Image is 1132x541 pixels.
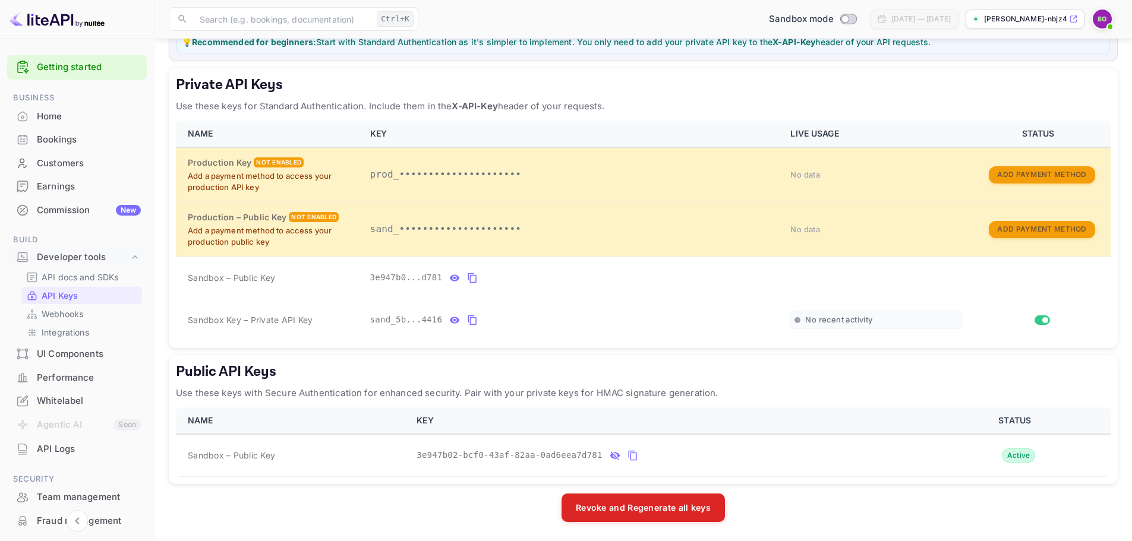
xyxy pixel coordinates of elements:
a: Integrations [26,326,137,338]
div: Not enabled [254,157,304,167]
span: Sandbox – Public Key [188,271,275,284]
button: Add Payment Method [989,166,1095,184]
span: 3e947b02-bcf0-43af-82aa-0ad6eea7d781 [417,449,602,461]
strong: X-API-Key [772,37,815,47]
p: Use these keys for Standard Authentication. Include them in the header of your requests. [176,99,1111,113]
a: Earnings [7,175,147,197]
span: Sandbox mode [769,12,834,26]
div: UI Components [37,347,141,361]
div: CommissionNew [7,199,147,222]
span: Build [7,233,147,246]
button: Revoke and Regenerate all keys [562,493,725,522]
div: Whitelabel [7,390,147,413]
button: Add Payment Method [989,221,1095,238]
button: Collapse navigation [67,510,88,531]
div: Team management [37,491,141,504]
div: Webhooks [21,305,142,322]
div: Getting started [7,55,147,80]
strong: X-API-Key [452,100,497,112]
a: API docs and SDKs [26,271,137,283]
table: public api keys table [176,407,1111,477]
div: Commission [37,204,141,217]
div: Performance [7,366,147,390]
img: LiteAPI logo [10,10,105,29]
th: LIVE USAGE [783,121,970,147]
span: No data [790,224,820,234]
h6: Production – Public Key [188,211,286,224]
p: Use these keys with Secure Authentication for enhanced security. Pair with your private keys for ... [176,386,1111,400]
div: API Logs [37,442,141,456]
div: Home [37,110,141,124]
h5: Public API Keys [176,362,1111,381]
a: Webhooks [26,308,137,320]
div: Customers [7,152,147,175]
div: Not enabled [289,212,339,222]
div: API Logs [7,438,147,461]
a: CommissionNew [7,199,147,221]
a: Bookings [7,128,147,150]
a: Performance [7,366,147,388]
div: Performance [37,371,141,385]
strong: Recommended for beginners: [192,37,316,47]
div: Switch to Production mode [764,12,861,26]
p: Integrations [42,326,89,338]
a: Whitelabel [7,390,147,412]
div: Active [1002,448,1036,463]
p: sand_••••••••••••••••••••• [370,222,777,236]
a: Fraud management [7,510,147,531]
h5: Private API Keys [176,75,1111,94]
th: STATUS [970,121,1111,147]
p: Webhooks [42,308,83,320]
div: Developer tools [7,247,147,268]
th: STATUS [923,407,1111,434]
table: private api keys table [176,121,1111,341]
div: Integrations [21,324,142,341]
p: Add a payment method to access your production API key [188,170,356,194]
div: API Keys [21,287,142,304]
a: Add Payment Method [989,223,1095,233]
div: [DATE] — [DATE] [891,14,951,24]
th: NAME [176,407,409,434]
div: Fraud management [37,514,141,528]
p: API Keys [42,289,78,302]
span: Sandbox Key – Private API Key [188,315,313,325]
div: API docs and SDKs [21,268,142,286]
div: Earnings [7,175,147,198]
th: NAME [176,121,363,147]
div: Whitelabel [37,394,141,408]
div: Earnings [37,180,141,194]
div: UI Components [7,343,147,366]
div: Developer tools [37,251,129,264]
p: Add a payment method to access your production public key [188,225,356,248]
a: Add Payment Method [989,169,1095,179]
div: New [116,205,141,216]
a: Team management [7,486,147,508]
h6: Production Key [188,156,251,169]
p: [PERSON_NAME]-nbjz4.[PERSON_NAME]... [984,14,1067,24]
p: 💡 Start with Standard Authentication as it's simpler to implement. You only need to add your priv... [182,36,1105,48]
a: UI Components [7,343,147,365]
div: Ctrl+K [377,11,414,27]
div: Bookings [37,133,141,147]
a: API Keys [26,289,137,302]
span: Sandbox – Public Key [188,449,275,461]
div: Bookings [7,128,147,151]
input: Search (e.g. bookings, documentation) [193,7,372,31]
span: sand_5b...4416 [370,314,443,326]
span: Security [7,473,147,486]
a: Home [7,105,147,127]
p: API docs and SDKs [42,271,119,283]
span: Business [7,91,147,105]
a: Getting started [37,61,141,74]
p: prod_••••••••••••••••••••• [370,167,777,182]
div: Home [7,105,147,128]
div: Fraud management [7,510,147,533]
span: 3e947b0...d781 [370,271,443,284]
span: No recent activity [805,315,872,325]
th: KEY [409,407,923,434]
th: KEY [363,121,784,147]
a: API Logs [7,438,147,460]
div: Customers [37,157,141,170]
img: Ed O'Brien [1093,10,1112,29]
div: Team management [7,486,147,509]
